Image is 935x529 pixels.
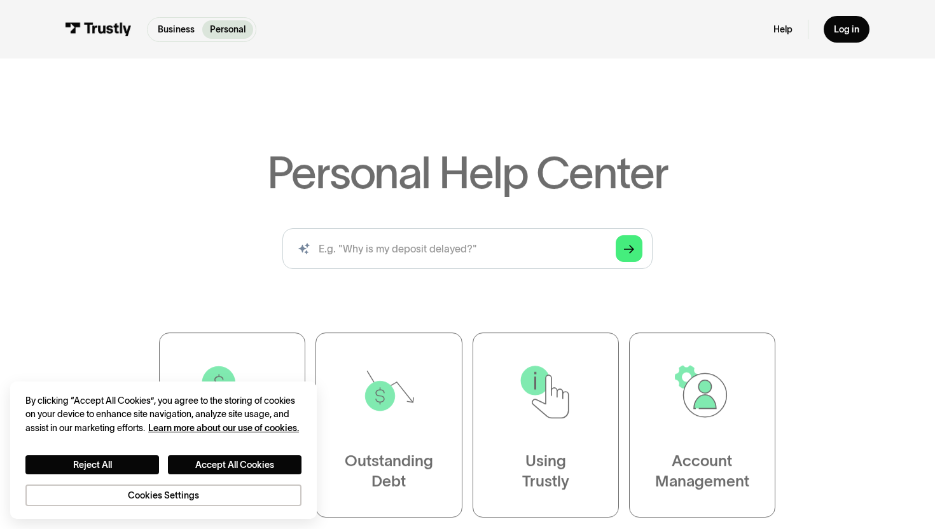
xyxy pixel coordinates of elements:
[655,451,749,491] div: Account Management
[25,484,301,506] button: Cookies Settings
[282,228,653,269] form: Search
[148,423,299,433] a: More information about your privacy, opens in a new tab
[25,394,301,434] div: By clicking “Accept All Cookies”, you agree to the storing of cookies on your device to enhance s...
[202,20,253,39] a: Personal
[25,394,301,506] div: Privacy
[834,24,859,35] div: Log in
[824,16,869,43] a: Log in
[25,455,159,474] button: Reject All
[10,381,317,519] div: Cookie banner
[150,20,202,39] a: Business
[345,451,433,491] div: Outstanding Debt
[282,228,653,269] input: search
[210,23,246,36] p: Personal
[267,150,668,195] h1: Personal Help Center
[473,333,619,518] a: UsingTrustly
[66,22,132,36] img: Trustly Logo
[168,455,301,474] button: Accept All Cookies
[629,333,775,518] a: AccountManagement
[316,333,462,518] a: OutstandingDebt
[159,333,305,518] a: TransactionSupport
[773,24,793,35] a: Help
[522,451,569,491] div: Using Trustly
[158,23,195,36] p: Business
